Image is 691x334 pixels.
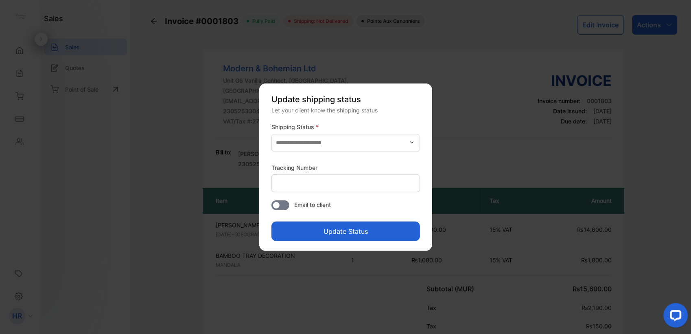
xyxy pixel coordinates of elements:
[271,93,420,105] p: Update shipping status
[271,106,420,114] div: Let your client know the shipping status
[271,163,317,171] label: Tracking Number
[294,200,331,209] span: Email to client
[271,221,420,241] button: Update Status
[657,300,691,334] iframe: LiveChat chat widget
[271,123,420,131] label: Shipping Status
